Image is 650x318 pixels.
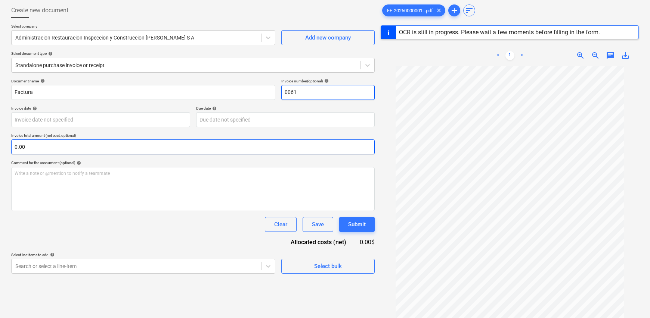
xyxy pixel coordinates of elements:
a: Next page [517,51,526,60]
input: Document name [11,85,275,100]
div: Select bulk [314,261,342,271]
span: clear [434,6,443,15]
span: help [39,79,45,83]
span: help [323,79,329,83]
a: Previous page [493,51,502,60]
div: Submit [348,220,366,229]
div: Select document type [11,51,375,56]
button: Save [303,217,333,232]
a: Page 1 is your current page [505,51,514,60]
div: Due date [196,106,375,111]
span: Create new document [11,6,68,15]
span: help [211,106,217,111]
span: help [75,161,81,165]
div: Add new company [305,33,351,42]
div: Clear [274,220,287,229]
div: OCR is still in progress. Please wait a few moments before filling in the form. [399,29,600,36]
button: Clear [265,217,297,232]
button: Select bulk [281,259,375,274]
span: zoom_in [576,51,585,60]
span: chat [606,51,615,60]
p: Invoice total amount (net cost, optional) [11,133,375,139]
span: help [31,106,37,111]
div: Document name [11,79,275,84]
input: Invoice date not specified [11,112,190,127]
div: Invoice date [11,106,190,111]
span: FE-20250000001...pdf [383,8,437,13]
iframe: Chat Widget [613,282,650,318]
div: 0.00$ [358,238,375,246]
span: save_alt [621,51,630,60]
div: Invoice number (optional) [281,79,375,84]
input: Invoice number [281,85,375,100]
div: Widget de chat [613,282,650,318]
div: FE-20250000001...pdf [382,4,445,16]
p: Select company [11,24,275,30]
span: help [49,252,55,257]
input: Due date not specified [196,112,375,127]
input: Invoice total amount (net cost, optional) [11,139,375,154]
span: help [47,51,53,56]
button: Add new company [281,30,375,45]
span: zoom_out [591,51,600,60]
div: Save [312,220,324,229]
button: Submit [339,217,375,232]
div: Allocated costs (net) [278,238,358,246]
div: Comment for the accountant (optional) [11,160,375,165]
div: Select line-items to add [11,252,275,257]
